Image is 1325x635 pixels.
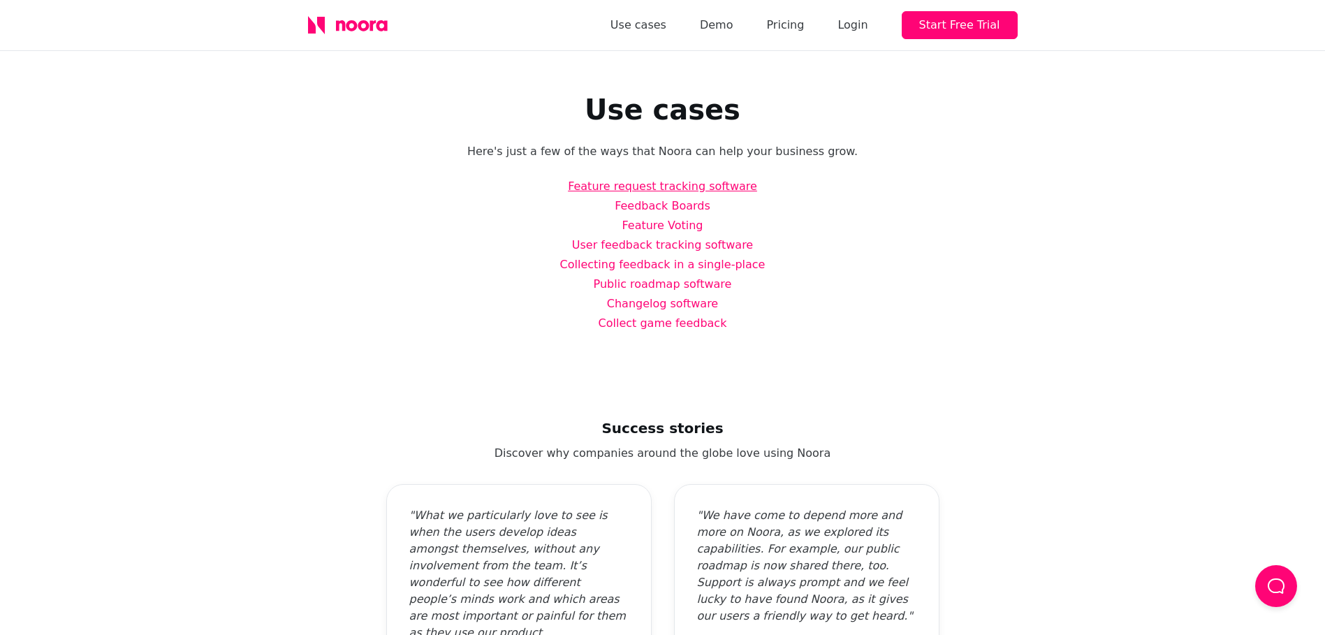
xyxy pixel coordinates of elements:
a: Feature Voting [622,219,703,232]
a: Use cases [610,15,666,35]
a: Pricing [766,15,804,35]
a: Feedback Boards [615,199,710,212]
a: Demo [700,15,733,35]
a: Feature request tracking software [568,180,757,193]
h2: Success stories [308,417,1018,439]
a: User feedback tracking software [572,238,753,251]
p: " We have come to depend more and more on Noora, as we explored its capabilities. For example, ou... [697,507,916,625]
p: Discover why companies around the globe love using Noora [308,445,1018,462]
a: Collect game feedback [599,316,727,330]
button: Load Chat [1255,565,1297,607]
a: Changelog software [607,297,718,310]
div: Login [837,15,868,35]
p: Here's just a few of the ways that Noora can help your business grow. [308,143,1018,160]
a: Collecting feedback in a single-place [560,258,766,271]
button: Start Free Trial [902,11,1018,39]
h1: Use cases [308,93,1018,126]
a: Public roadmap software [594,277,732,291]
